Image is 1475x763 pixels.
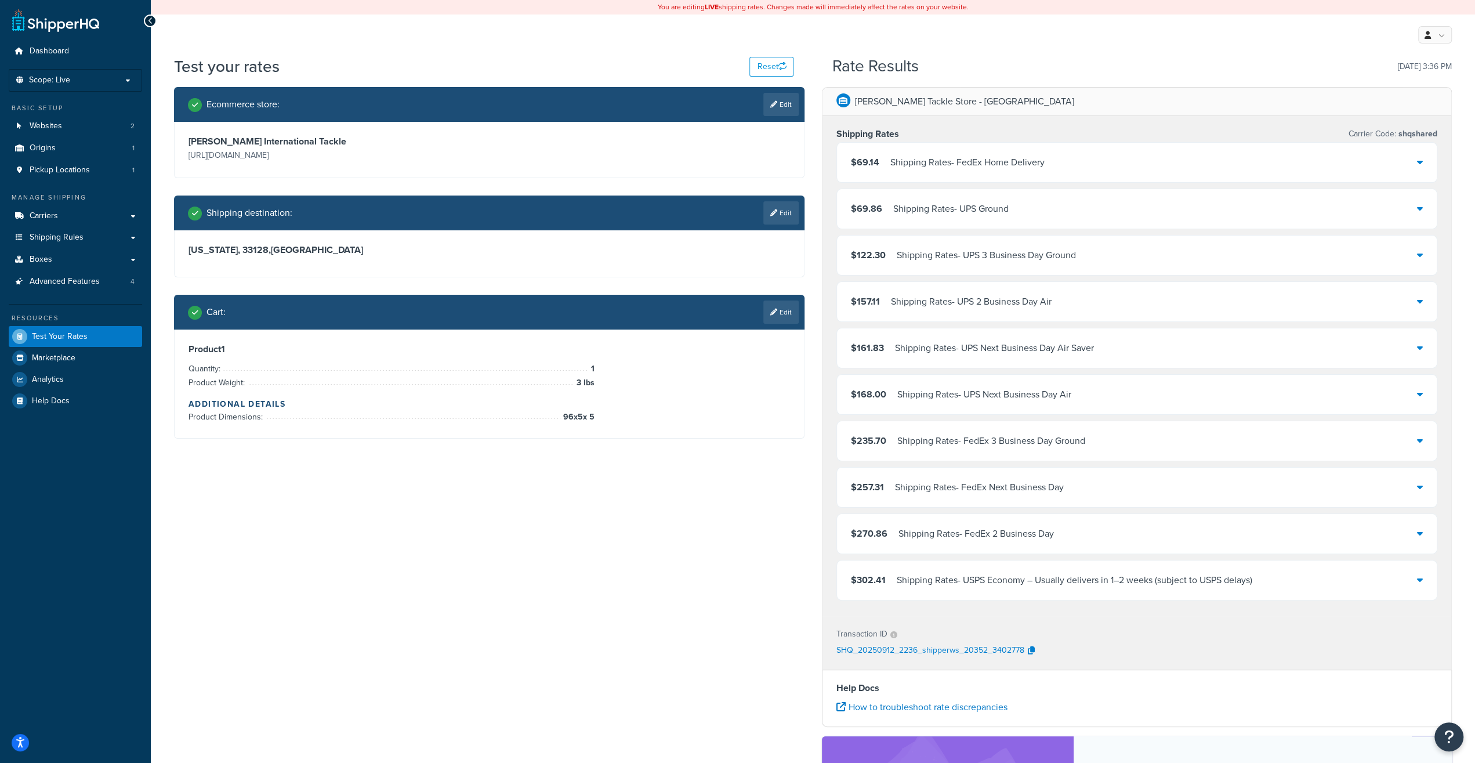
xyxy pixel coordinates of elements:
[32,353,75,363] span: Marketplace
[763,201,799,225] a: Edit
[1396,128,1437,140] span: shqshared
[851,527,887,540] span: $270.86
[897,247,1076,263] div: Shipping Rates - UPS 3 Business Day Ground
[560,410,595,424] span: 96 x 5 x 5
[832,57,919,75] h2: Rate Results
[890,154,1045,171] div: Shipping Rates - FedEx Home Delivery
[763,301,799,324] a: Edit
[32,396,70,406] span: Help Docs
[32,332,88,342] span: Test Your Rates
[189,147,486,164] p: [URL][DOMAIN_NAME]
[851,341,884,355] span: $161.83
[206,99,280,110] h2: Ecommerce store :
[836,128,899,140] h3: Shipping Rates
[851,480,884,494] span: $257.31
[9,160,142,181] li: Pickup Locations
[30,277,100,287] span: Advanced Features
[174,55,280,78] h1: Test your rates
[851,156,879,169] span: $69.14
[851,248,886,262] span: $122.30
[131,277,135,287] span: 4
[891,294,1052,310] div: Shipping Rates - UPS 2 Business Day Air
[763,93,799,116] a: Edit
[855,93,1074,110] p: [PERSON_NAME] Tackle Store - [GEOGRAPHIC_DATA]
[574,376,595,390] span: 3 lbs
[836,700,1008,714] a: How to troubleshoot rate discrepancies
[189,136,486,147] h3: [PERSON_NAME] International Tackle
[132,143,135,153] span: 1
[189,244,790,256] h3: [US_STATE], 33128 , [GEOGRAPHIC_DATA]
[895,479,1064,496] div: Shipping Rates - FedEx Next Business Day
[206,208,292,218] h2: Shipping destination :
[895,340,1094,356] div: Shipping Rates - UPS Next Business Day Air Saver
[9,138,142,159] a: Origins1
[9,193,142,202] div: Manage Shipping
[131,121,135,131] span: 2
[9,103,142,113] div: Basic Setup
[9,369,142,390] a: Analytics
[189,377,248,389] span: Product Weight:
[9,115,142,137] a: Websites2
[836,642,1024,660] p: SHQ_20250912_2236_shipperws_20352_3402778
[851,388,886,401] span: $168.00
[9,41,142,62] a: Dashboard
[9,271,142,292] a: Advanced Features4
[9,326,142,347] a: Test Your Rates
[897,386,1071,403] div: Shipping Rates - UPS Next Business Day Air
[30,165,90,175] span: Pickup Locations
[9,348,142,368] a: Marketplace
[749,57,793,77] button: Reset
[132,165,135,175] span: 1
[189,398,790,410] h4: Additional Details
[893,201,1009,217] div: Shipping Rates - UPS Ground
[836,626,887,642] p: Transaction ID
[9,160,142,181] a: Pickup Locations1
[9,390,142,411] a: Help Docs
[9,205,142,227] a: Carriers
[1349,126,1437,142] p: Carrier Code:
[32,375,64,385] span: Analytics
[9,115,142,137] li: Websites
[588,362,595,376] span: 1
[30,46,69,56] span: Dashboard
[189,363,223,375] span: Quantity:
[206,307,226,317] h2: Cart :
[1398,59,1452,75] p: [DATE] 3:36 PM
[189,343,790,355] h3: Product 1
[898,526,1054,542] div: Shipping Rates - FedEx 2 Business Day
[30,255,52,265] span: Boxes
[9,271,142,292] li: Advanced Features
[30,211,58,221] span: Carriers
[851,295,880,308] span: $157.11
[30,121,62,131] span: Websites
[705,2,719,12] b: LIVE
[836,681,1438,695] h4: Help Docs
[30,233,84,243] span: Shipping Rules
[189,411,266,423] span: Product Dimensions:
[851,202,882,215] span: $69.86
[851,434,886,447] span: $235.70
[30,143,56,153] span: Origins
[9,249,142,270] a: Boxes
[9,227,142,248] a: Shipping Rules
[9,313,142,323] div: Resources
[897,572,1252,588] div: Shipping Rates - USPS Economy – Usually delivers in 1–2 weeks (subject to USPS delays)
[9,138,142,159] li: Origins
[851,573,886,587] span: $302.41
[29,75,70,85] span: Scope: Live
[897,433,1085,449] div: Shipping Rates - FedEx 3 Business Day Ground
[1434,722,1463,751] button: Open Resource Center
